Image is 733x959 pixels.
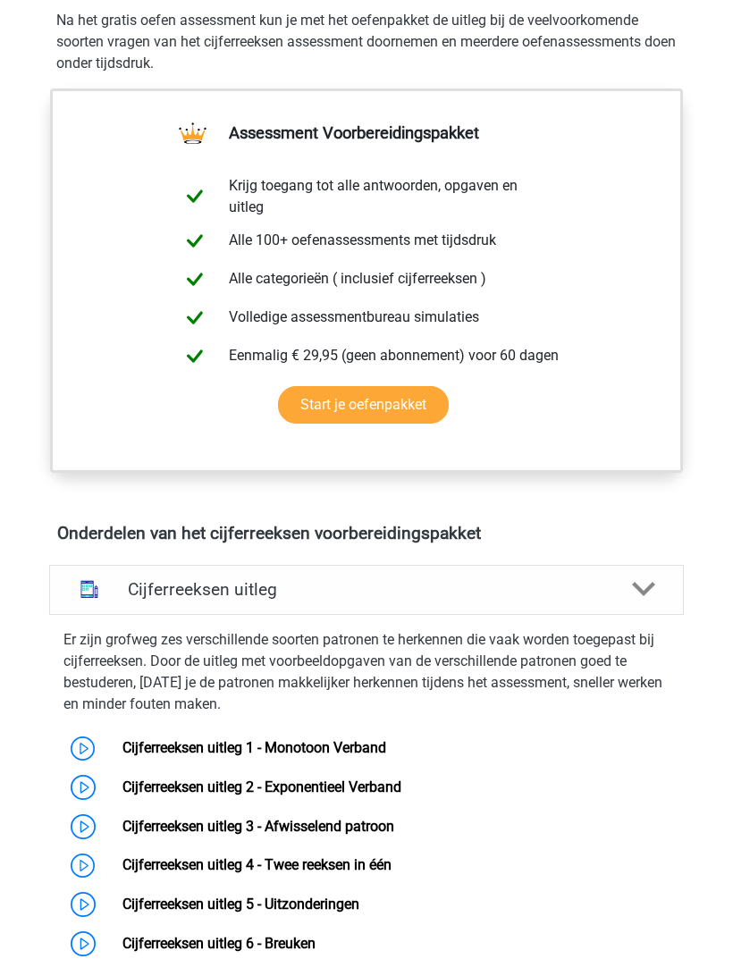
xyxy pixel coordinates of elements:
div: Na het gratis oefen assessment kun je met het oefenpakket de uitleg bij de veelvoorkomende soorte... [49,10,684,74]
a: Cijferreeksen uitleg 1 - Monotoon Verband [122,739,386,756]
p: Er zijn grofweg zes verschillende soorten patronen te herkennen die vaak worden toegepast bij cij... [63,629,670,715]
a: Cijferreeksen uitleg 3 - Afwisselend patroon [122,818,394,835]
a: Cijferreeksen uitleg 2 - Exponentieel Verband [122,778,401,795]
a: Start je oefenpakket [278,386,449,424]
a: Cijferreeksen uitleg 5 - Uitzonderingen [122,896,359,913]
a: Cijferreeksen uitleg 4 - Twee reeksen in één [122,856,392,873]
img: cijferreeksen uitleg [72,571,107,607]
a: uitleg Cijferreeksen uitleg [42,565,691,615]
h4: Onderdelen van het cijferreeksen voorbereidingspakket [57,523,676,543]
h4: Cijferreeksen uitleg [128,579,604,600]
a: Cijferreeksen uitleg 6 - Breuken [122,935,316,952]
